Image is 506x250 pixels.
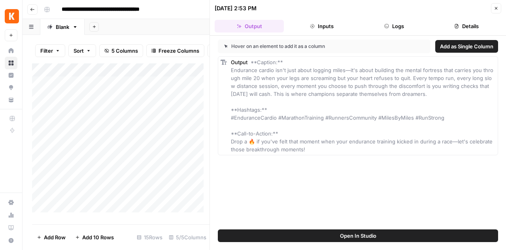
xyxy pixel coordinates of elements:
div: [DATE] 2:53 PM [215,4,257,12]
a: Browse [5,57,17,69]
button: Inputs [287,20,356,32]
span: Add 10 Rows [82,233,114,241]
button: Workspace: Kayak [5,6,17,26]
button: Help + Support [5,234,17,247]
a: Home [5,44,17,57]
a: Settings [5,196,17,209]
button: Output [215,20,284,32]
span: Output [231,59,247,65]
span: Sort [74,47,84,55]
img: Kayak Logo [5,9,19,23]
a: Opportunities [5,81,17,94]
button: Add Row [32,231,70,244]
button: Filter [35,44,65,57]
div: Blank [56,23,69,31]
button: Add 10 Rows [70,231,119,244]
a: Blank [40,19,85,35]
button: Open In Studio [218,229,498,242]
span: Open In Studio [340,232,376,240]
span: Add as Single Column [440,42,493,50]
button: Sort [68,44,96,57]
span: Add Row [44,233,66,241]
button: Details [432,20,501,32]
a: Insights [5,69,17,82]
button: Logs [360,20,429,32]
a: Learning Hub [5,221,17,234]
span: Filter [40,47,53,55]
button: Add as Single Column [435,40,498,53]
div: 15 Rows [134,231,166,244]
button: Freeze Columns [146,44,204,57]
button: 5 Columns [99,44,143,57]
a: Your Data [5,94,17,106]
div: 5/5 Columns [166,231,210,244]
a: Usage [5,209,17,221]
span: 5 Columns [111,47,138,55]
span: Freeze Columns [159,47,199,55]
div: Hover on an element to add it as a column [224,43,375,50]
